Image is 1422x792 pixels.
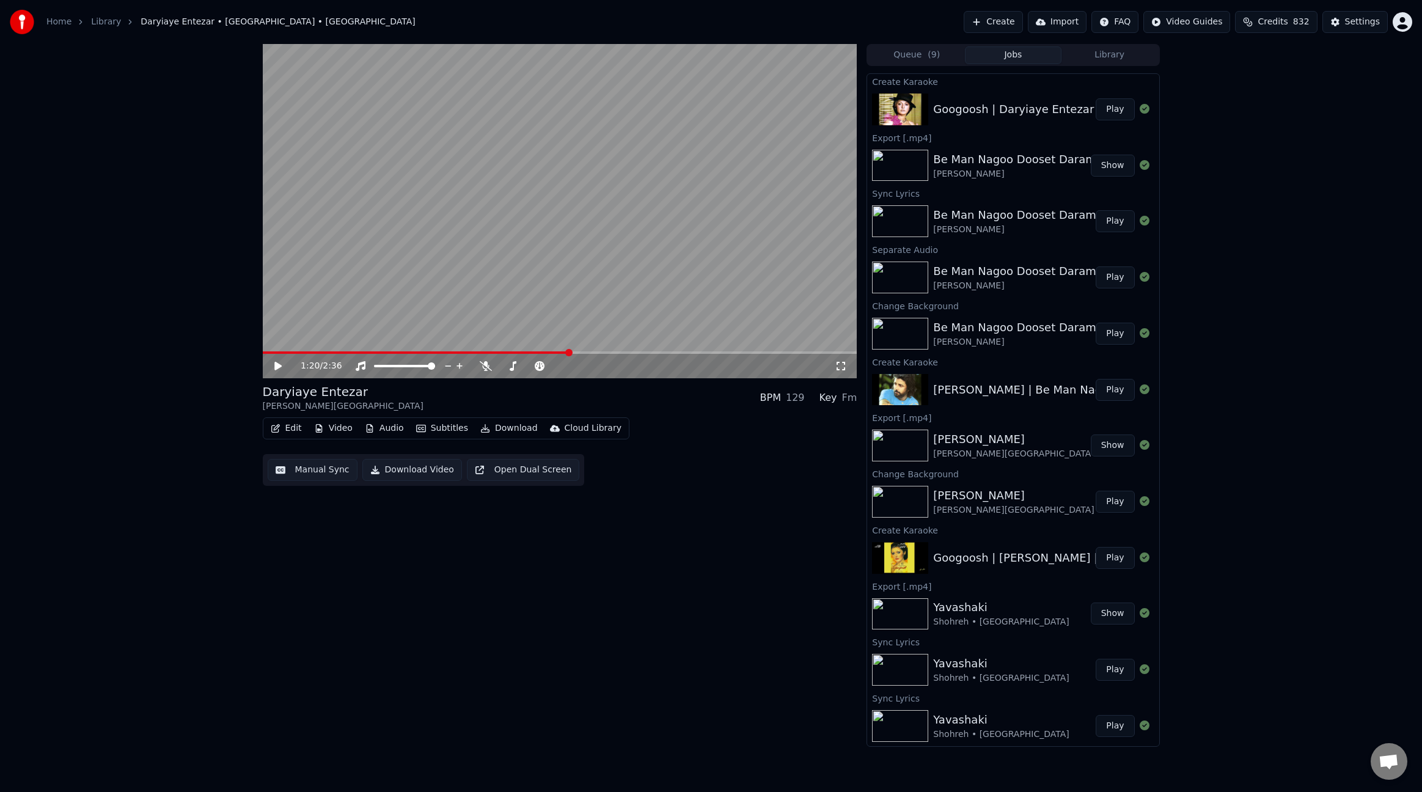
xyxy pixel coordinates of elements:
[1345,16,1380,28] div: Settings
[867,74,1159,89] div: Create Karaoke
[1371,743,1407,780] div: Open chat
[933,728,1069,741] div: Shohreh • [GEOGRAPHIC_DATA]
[867,410,1159,425] div: Export [.mp4]
[933,336,1096,348] div: [PERSON_NAME]
[46,16,71,28] a: Home
[964,11,1023,33] button: Create
[842,391,857,405] div: Fm
[933,504,1094,516] div: [PERSON_NAME][GEOGRAPHIC_DATA]
[933,207,1096,224] div: Be Man Nagoo Dooset Daram
[933,616,1069,628] div: Shohreh • [GEOGRAPHIC_DATA]
[263,400,423,413] div: [PERSON_NAME][GEOGRAPHIC_DATA]
[475,420,543,437] button: Download
[1293,16,1310,28] span: 832
[867,466,1159,481] div: Change Background
[933,655,1069,672] div: Yavashaki
[263,383,423,400] div: Daryiaye Entezar
[1091,155,1135,177] button: Show
[1096,547,1134,569] button: Play
[323,360,342,372] span: 2:36
[819,391,837,405] div: Key
[1096,210,1134,232] button: Play
[933,599,1069,616] div: Yavashaki
[786,391,805,405] div: 129
[1322,11,1388,33] button: Settings
[867,634,1159,649] div: Sync Lyrics
[1096,323,1134,345] button: Play
[1096,379,1134,401] button: Play
[301,360,320,372] span: 1:20
[1096,98,1134,120] button: Play
[1096,659,1134,681] button: Play
[933,549,1229,566] div: Googoosh | [PERSON_NAME] | گوگوش | باور کن | کارائوکه
[1096,491,1134,513] button: Play
[933,263,1096,280] div: Be Man Nagoo Dooset Daram
[411,420,473,437] button: Subtitles
[1091,11,1138,33] button: FAQ
[1091,435,1135,457] button: Show
[965,46,1061,64] button: Jobs
[867,298,1159,313] div: Change Background
[266,420,307,437] button: Edit
[1143,11,1230,33] button: Video Guides
[933,101,1254,118] div: Googoosh | Daryiaye Entezar | گوگوش | دریای انتظار | کارائوکه
[1091,603,1135,625] button: Show
[933,448,1094,460] div: [PERSON_NAME][GEOGRAPHIC_DATA]
[868,46,965,64] button: Queue
[933,487,1094,504] div: [PERSON_NAME]
[301,360,330,372] div: /
[933,280,1096,292] div: [PERSON_NAME]
[1028,11,1087,33] button: Import
[867,242,1159,257] div: Separate Audio
[933,319,1096,336] div: Be Man Nagoo Dooset Daram
[933,672,1069,684] div: Shohreh • [GEOGRAPHIC_DATA]
[91,16,121,28] a: Library
[933,224,1096,236] div: [PERSON_NAME]
[565,422,621,435] div: Cloud Library
[867,691,1159,705] div: Sync Lyrics
[309,420,357,437] button: Video
[928,49,940,61] span: ( 9 )
[1096,715,1134,737] button: Play
[362,459,462,481] button: Download Video
[268,459,357,481] button: Manual Sync
[933,431,1094,448] div: [PERSON_NAME]
[467,459,580,481] button: Open Dual Screen
[1096,266,1134,288] button: Play
[46,16,416,28] nav: breadcrumb
[1235,11,1317,33] button: Credits832
[1061,46,1158,64] button: Library
[867,522,1159,537] div: Create Karaoke
[933,151,1096,168] div: Be Man Nagoo Dooset Daram
[141,16,415,28] span: Daryiaye Entezar • [GEOGRAPHIC_DATA] • [GEOGRAPHIC_DATA]
[867,579,1159,593] div: Export [.mp4]
[10,10,34,34] img: youka
[933,711,1069,728] div: Yavashaki
[867,354,1159,369] div: Create Karaoke
[867,130,1159,145] div: Export [.mp4]
[867,186,1159,200] div: Sync Lyrics
[360,420,409,437] button: Audio
[760,391,781,405] div: BPM
[933,168,1096,180] div: [PERSON_NAME]
[1258,16,1288,28] span: Credits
